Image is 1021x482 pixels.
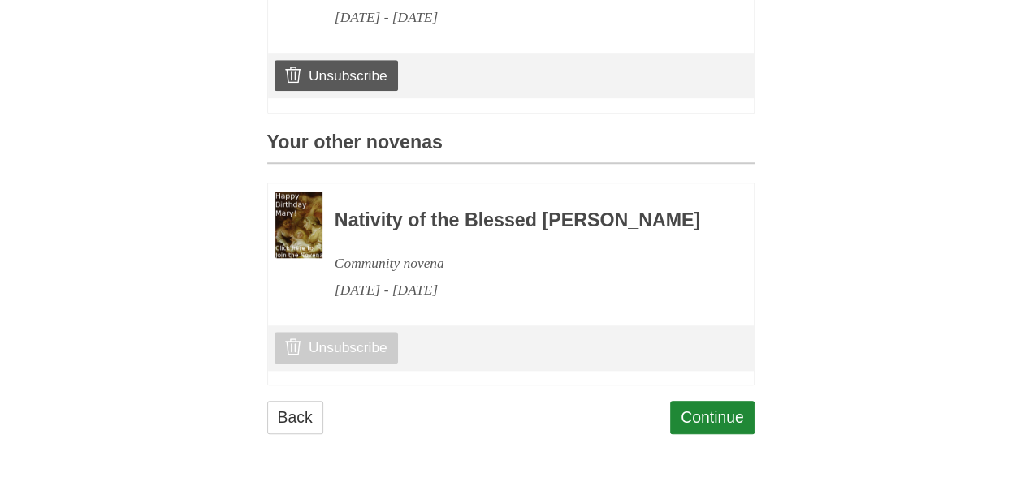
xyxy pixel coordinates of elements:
[275,60,397,91] a: Unsubscribe
[335,210,710,231] h3: Nativity of the Blessed [PERSON_NAME]
[267,401,323,434] a: Back
[275,332,397,363] a: Unsubscribe
[335,250,710,277] div: Community novena
[275,192,322,258] img: Novena image
[335,4,710,31] div: [DATE] - [DATE]
[670,401,755,434] a: Continue
[335,277,710,303] div: [DATE] - [DATE]
[267,132,755,164] h3: Your other novenas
